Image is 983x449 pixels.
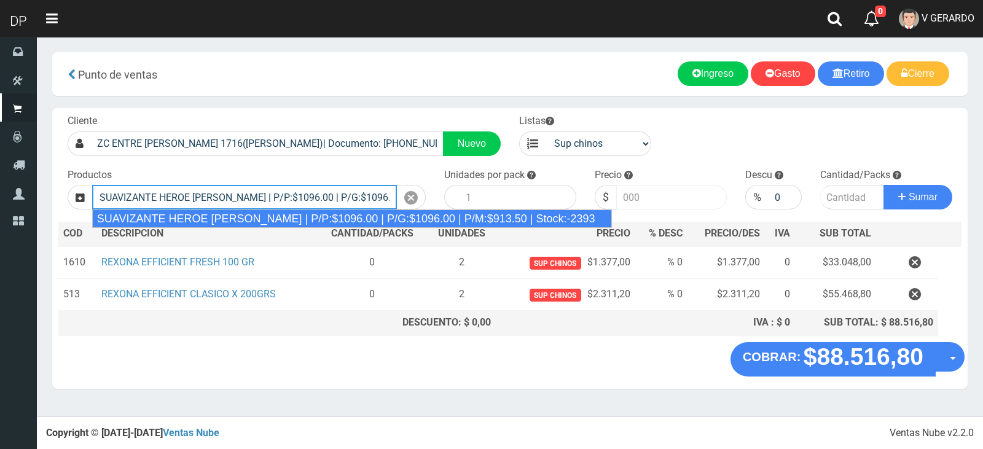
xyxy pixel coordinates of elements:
[678,61,748,86] a: Ingreso
[765,279,795,311] td: 0
[795,279,876,311] td: $55.468,80
[922,12,974,24] span: V GERARDO
[687,279,766,311] td: $2.311,20
[595,185,616,209] div: $
[530,257,581,270] span: Sup chinos
[460,185,576,209] input: 1
[800,316,933,330] div: SUB TOTAL: $ 88.516,80
[820,185,884,209] input: Cantidad
[875,6,886,17] span: 0
[78,68,157,81] span: Punto de ventas
[317,222,428,246] th: CANTIDAD/PACKS
[428,279,496,311] td: 2
[775,227,790,239] span: IVA
[883,185,952,209] button: Sumar
[119,227,163,239] span: CRIPCION
[322,316,491,330] div: DESCUENTO: $ 0,00
[46,427,219,439] strong: Copyright © [DATE]-[DATE]
[163,427,219,439] a: Ventas Nube
[92,185,397,209] input: Introduzca el nombre del producto
[68,114,97,128] label: Cliente
[705,227,760,239] span: PRECIO/DES
[101,288,276,300] a: REXONA EFFICIENT CLASICO X 200GRS
[317,279,428,311] td: 0
[795,246,876,279] td: $33.048,00
[899,9,919,29] img: User Image
[751,61,815,86] a: Gasto
[649,227,683,239] span: % DESC
[765,246,795,279] td: 0
[428,246,496,279] td: 2
[91,131,444,156] input: Consumidor Final
[820,168,890,182] label: Cantidad/Packs
[496,246,635,279] td: $1.377,00
[820,227,871,241] span: SUB TOTAL
[745,168,772,182] label: Descu
[58,279,96,311] td: 513
[687,246,766,279] td: $1.377,00
[597,227,630,241] span: PRECIO
[909,192,938,202] span: Sumar
[635,246,687,279] td: % 0
[96,222,317,246] th: DES
[887,61,949,86] a: Cierre
[317,246,428,279] td: 0
[443,131,501,156] a: Nuevo
[730,342,936,377] button: COBRAR: $88.516,80
[92,209,613,228] div: SUAVIZANTE HEROE [PERSON_NAME] | P/P:$1096.00 | P/G:$1096.00 | P/M:$913.50 | Stock:-2393
[692,316,791,330] div: IVA : $ 0
[428,222,496,246] th: UNIDADES
[616,185,727,209] input: 000
[58,246,96,279] td: 1610
[496,279,635,311] td: $2.311,20
[745,185,769,209] div: %
[818,61,885,86] a: Retiro
[530,289,581,302] span: Sup chinos
[804,343,923,370] strong: $88.516,80
[101,256,254,268] a: REXONA EFFICIENT FRESH 100 GR
[743,350,801,364] strong: COBRAR:
[769,185,802,209] input: 000
[890,426,974,440] div: Ventas Nube v2.2.0
[444,168,525,182] label: Unidades por pack
[519,114,554,128] label: Listas
[595,168,622,182] label: Precio
[635,279,687,311] td: % 0
[58,222,96,246] th: COD
[68,168,112,182] label: Productos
